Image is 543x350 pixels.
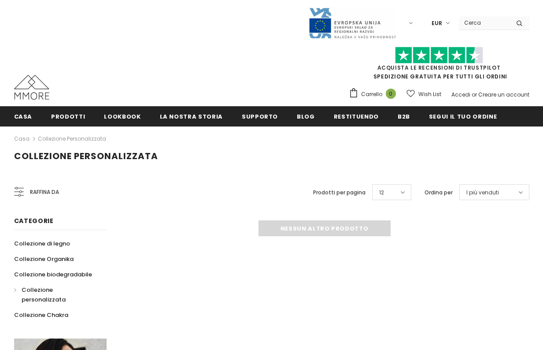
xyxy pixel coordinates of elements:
[478,91,529,98] a: Creare un account
[14,270,92,279] span: Collezione biodegradabile
[406,86,441,102] a: Wish List
[429,106,497,126] a: Segui il tuo ordine
[313,188,366,197] label: Prodotti per pagina
[386,89,396,99] span: 0
[104,106,140,126] a: Lookbook
[38,135,106,142] a: Collezione personalizzata
[418,90,441,99] span: Wish List
[398,112,410,121] span: B2B
[51,106,85,126] a: Prodotti
[361,90,382,99] span: Carrello
[377,64,501,71] a: Acquista le recensioni di TrustPilot
[242,106,278,126] a: supporto
[349,51,529,80] span: SPEDIZIONE GRATUITA PER TUTTI GLI ORDINI
[466,188,499,197] span: I più venduti
[14,255,74,263] span: Collezione Organika
[14,251,74,267] a: Collezione Organika
[14,267,92,282] a: Collezione biodegradabile
[334,112,379,121] span: Restituendo
[432,19,442,28] span: EUR
[14,236,70,251] a: Collezione di legno
[160,112,223,121] span: La nostra storia
[14,75,49,100] img: Casi MMORE
[14,150,158,162] span: Collezione personalizzata
[334,106,379,126] a: Restituendo
[451,91,470,98] a: Accedi
[395,47,483,64] img: Fidati di Pilot Stars
[14,134,30,144] a: Casa
[297,106,315,126] a: Blog
[308,19,396,26] a: Javni Razpis
[14,307,68,323] a: Collezione Chakra
[14,282,97,307] a: Collezione personalizzata
[14,311,68,319] span: Collezione Chakra
[398,106,410,126] a: B2B
[459,16,510,29] input: Search Site
[308,7,396,39] img: Javni Razpis
[349,88,400,101] a: Carrello 0
[30,187,59,197] span: Raffina da
[14,216,54,225] span: Categorie
[242,112,278,121] span: supporto
[14,106,33,126] a: Casa
[472,91,477,98] span: or
[425,188,453,197] label: Ordina per
[297,112,315,121] span: Blog
[14,239,70,248] span: Collezione di legno
[160,106,223,126] a: La nostra storia
[51,112,85,121] span: Prodotti
[14,112,33,121] span: Casa
[22,286,66,304] span: Collezione personalizzata
[429,112,497,121] span: Segui il tuo ordine
[104,112,140,121] span: Lookbook
[379,188,384,197] span: 12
